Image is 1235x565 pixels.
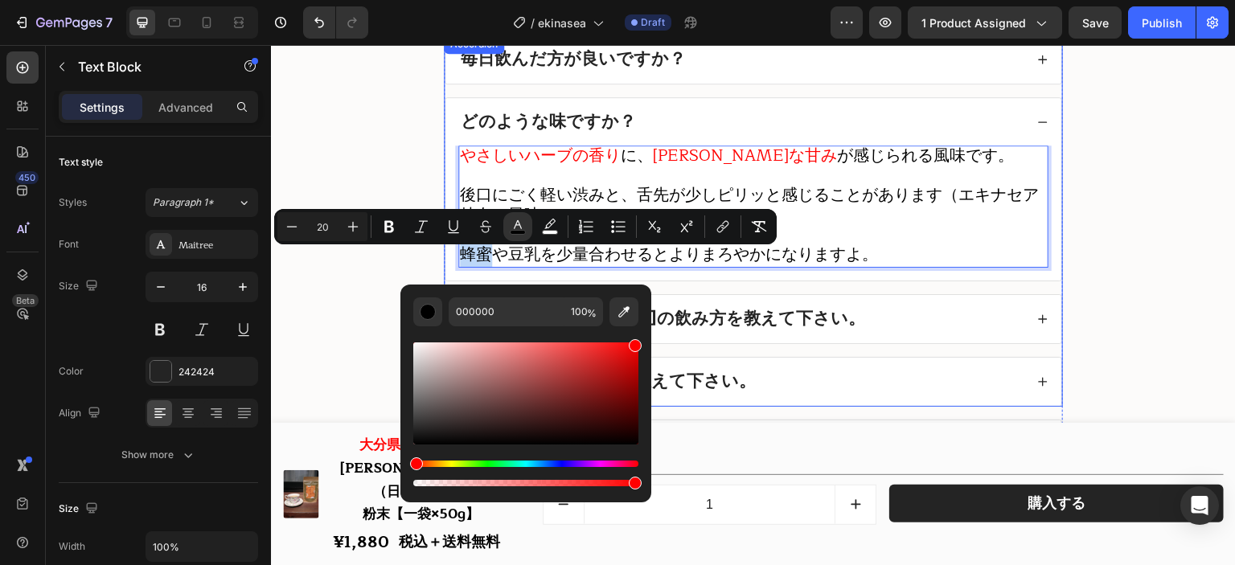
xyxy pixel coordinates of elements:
strong: [PERSON_NAME]当帰茶（日本山人参） [69,411,231,458]
strong: お支払い方法について教えて下さい。 [190,325,485,346]
span: 後口にごく軽い渋みと、舌先が少しピリッと感じることがあります（エキナセア特有の風味）。 [189,137,768,183]
strong: 粉末【一袋×50g】 [92,457,208,481]
p: 7 [105,13,113,32]
button: Publish [1128,6,1196,39]
input: E.g FFFFFF [449,297,564,326]
span: Save [1082,16,1109,30]
span: Draft [641,15,665,30]
span: Paragraph 1* [153,195,214,210]
button: decrement [273,440,313,479]
input: quantity [313,440,565,479]
div: 購入する [757,449,814,468]
span: / [531,14,535,31]
button: increment [564,440,605,479]
button: 購入する [618,440,953,477]
div: Text style [59,155,103,170]
span: 1 product assigned [921,14,1026,31]
p: Advanced [158,99,213,116]
p: Settings [80,99,125,116]
div: Font [59,237,79,252]
div: Width [59,539,85,554]
strong: 大分県産無農薬栽培 [88,388,211,411]
div: Beta [12,294,39,307]
button: Paragraph 1* [146,188,258,217]
button: Save [1069,6,1122,39]
div: Undo/Redo [303,6,368,39]
iframe: Design area [271,45,1235,565]
div: Hue [413,461,638,467]
div: Color [59,364,84,379]
div: Show more [121,447,196,463]
input: Auto [146,532,257,561]
div: Maitree [178,238,254,252]
span: % [587,305,597,322]
span: [PERSON_NAME]な甘み [382,97,566,124]
div: Size [59,498,101,520]
div: Open Intercom Messenger [1180,486,1219,525]
button: 7 [6,6,120,39]
span: ekinasea [538,14,586,31]
div: Editor contextual toolbar [274,209,777,244]
strong: [DEMOGRAPHIC_DATA]の飲み方を教えて下さい。 [190,263,594,283]
div: Size [59,276,101,297]
div: Styles [59,195,87,210]
div: Align [59,403,104,424]
button: Show more [59,440,258,469]
span: 蜂蜜や豆乳を少量合わせるとよりまろやかになりますよ。 [189,196,607,223]
div: 450 [15,171,39,184]
div: ¥1,880 [60,486,119,510]
p: Text Block [78,57,215,76]
div: Publish [1142,14,1182,31]
strong: 税込＋送料無料 [127,485,228,509]
button: 1 product assigned [908,6,1062,39]
div: 242424 [178,365,254,379]
span: が感じられる風味です。 [566,97,743,124]
span: に、 [350,97,382,124]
